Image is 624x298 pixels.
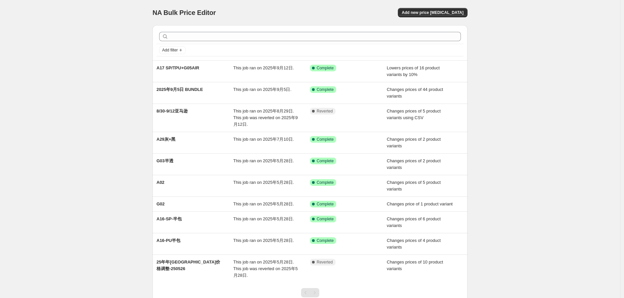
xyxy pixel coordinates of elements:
[387,260,443,271] span: Changes prices of 10 product variants
[233,201,294,206] span: This job ran on 2025年5月28日.
[387,238,441,250] span: Changes prices of 4 product variants
[317,201,334,207] span: Complete
[156,137,175,142] span: A29灰+黑
[317,158,334,164] span: Complete
[317,137,334,142] span: Complete
[156,238,180,243] span: A16-PU半包
[233,158,294,163] span: This job ran on 2025年5月28日.
[317,180,334,185] span: Complete
[387,216,441,228] span: Changes prices of 6 product variants
[156,201,165,206] span: G02
[387,137,441,148] span: Changes prices of 2 product variants
[156,65,199,70] span: A17 SP/TPU+G05AIR
[233,65,294,70] span: This job ran on 2025年9月12日.
[156,158,173,163] span: G03半透
[317,238,334,243] span: Complete
[156,216,182,221] span: A16-SP-半包
[398,8,468,17] button: Add new price [MEDICAL_DATA]
[387,65,440,77] span: Lowers prices of 16 product variants by 10%
[317,65,334,71] span: Complete
[156,109,188,113] span: 8/30-9/12亚马逊
[233,260,298,278] span: This job ran on 2025年5月28日. This job was reverted on 2025年5月28日.
[233,216,294,221] span: This job ran on 2025年5月28日.
[317,109,333,114] span: Reverted
[233,137,294,142] span: This job ran on 2025年7月10日.
[402,10,464,15] span: Add new price [MEDICAL_DATA]
[317,216,334,222] span: Complete
[387,87,443,99] span: Changes prices of 44 product variants
[317,87,334,92] span: Complete
[233,109,298,127] span: This job ran on 2025年8月29日. This job was reverted on 2025年9月12日.
[233,87,292,92] span: This job ran on 2025年9月5日.
[156,87,203,92] span: 2025年9月5日 BUNDLE
[159,46,186,54] button: Add filter
[387,158,441,170] span: Changes prices of 2 product variants
[233,180,294,185] span: This job ran on 2025年5月28日.
[387,180,441,191] span: Changes prices of 5 product variants
[387,201,453,206] span: Changes price of 1 product variant
[162,47,178,53] span: Add filter
[387,109,441,120] span: Changes prices of 5 product variants using CSV
[156,180,164,185] span: A02
[317,260,333,265] span: Reverted
[156,260,220,271] span: 25年年[GEOGRAPHIC_DATA]价格调整-250526
[301,288,319,297] nav: Pagination
[233,238,294,243] span: This job ran on 2025年5月28日.
[153,9,216,16] span: NA Bulk Price Editor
